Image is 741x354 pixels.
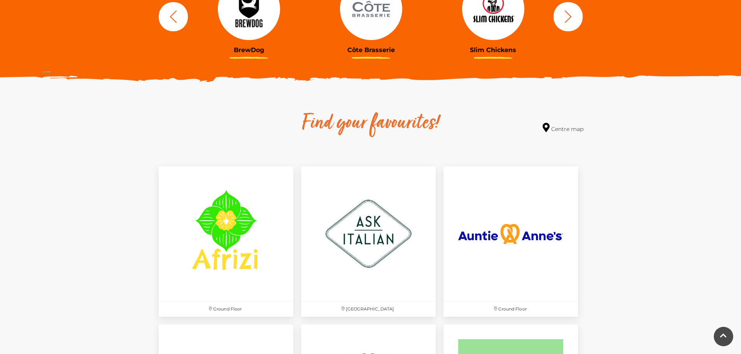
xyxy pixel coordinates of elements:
a: Ground Floor [440,162,582,320]
a: Centre map [543,123,583,133]
p: Ground Floor [443,302,578,317]
h3: BrewDog [194,46,304,54]
a: [GEOGRAPHIC_DATA] [297,162,440,320]
h3: Côte Brasserie [316,46,426,54]
h2: Find your favourites! [229,111,513,136]
p: Ground Floor [159,302,293,317]
a: Ground Floor [155,162,297,320]
h3: Slim Chickens [438,46,548,54]
p: [GEOGRAPHIC_DATA] [301,302,436,317]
